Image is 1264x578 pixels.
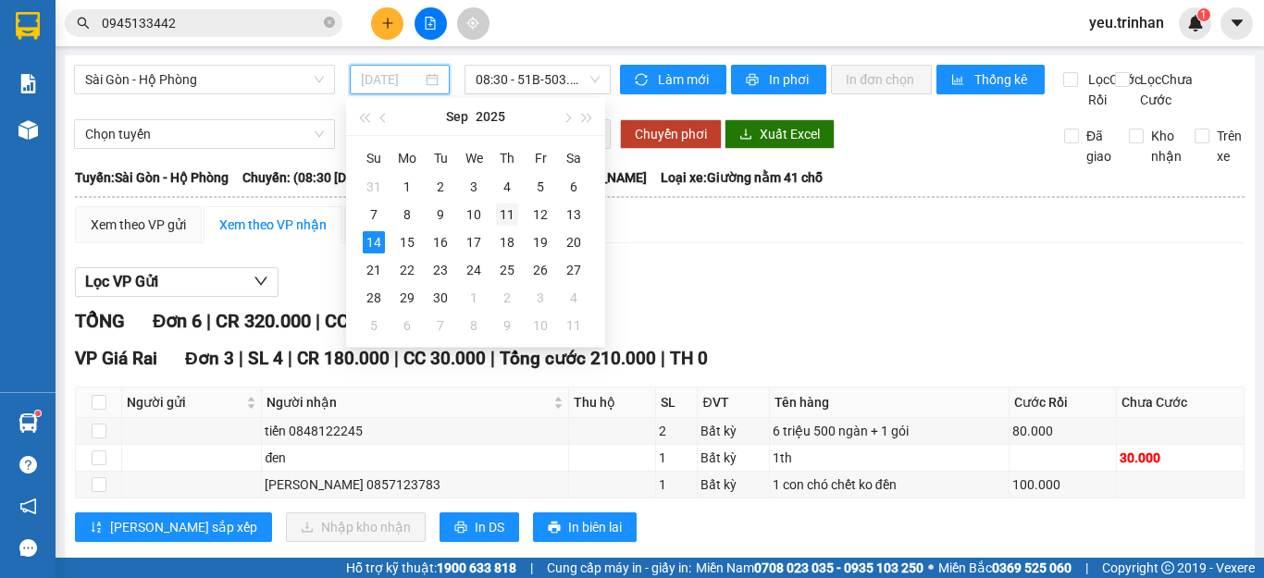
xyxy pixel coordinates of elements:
input: Tìm tên, số ĐT hoặc mã đơn [102,13,320,33]
div: tiến 0848122245 [265,421,564,441]
div: 29 [396,287,418,309]
div: 6 [396,314,418,337]
td: 2025-10-01 [457,284,490,312]
span: Lọc VP Gửi [85,270,158,293]
td: 2025-10-07 [424,312,457,339]
div: 22 [396,259,418,281]
div: 1 [659,474,694,495]
span: | [206,310,211,332]
td: 2025-10-02 [490,284,524,312]
div: 21 [363,259,385,281]
div: Xem theo VP gửi [91,215,186,235]
th: Tên hàng [770,387,1010,418]
span: printer [548,521,561,535]
th: Chưa Cước [1117,387,1245,418]
div: 7 [429,314,452,337]
td: 2025-09-08 [390,201,424,228]
td: 2025-09-01 [390,173,424,201]
span: CR 180.000 [297,348,390,369]
span: Trên xe [1209,126,1249,166]
td: 2025-09-26 [524,256,557,284]
span: CC 30.000 [403,348,486,369]
button: caret-down [1221,7,1253,40]
button: Sep [446,98,468,135]
td: 2025-10-05 [357,312,390,339]
span: SL 4 [248,348,283,369]
td: 2025-09-20 [557,228,590,256]
td: 2025-09-17 [457,228,490,256]
span: [PERSON_NAME] sắp xếp [110,517,257,537]
th: Cước Rồi [1010,387,1117,418]
td: 2025-09-16 [424,228,457,256]
span: Chọn tuyến [85,120,324,148]
span: close-circle [324,15,335,32]
img: solution-icon [19,74,38,93]
div: 4 [563,287,585,309]
div: 1 [659,448,694,468]
input: 14/09/2025 [361,69,422,90]
span: Loại xe: Giường nằm 41 chỗ [661,167,823,188]
th: Tu [424,143,457,173]
td: 2025-10-06 [390,312,424,339]
span: Lọc Chưa Cước [1133,69,1196,110]
div: 3 [463,176,485,198]
td: 2025-09-27 [557,256,590,284]
div: 3 [529,287,551,309]
div: Bất kỳ [700,421,765,441]
span: | [288,348,292,369]
button: printerIn DS [440,512,519,542]
div: 14 [363,231,385,253]
span: TỔNG [75,310,125,332]
td: 2025-10-08 [457,312,490,339]
span: Kho nhận [1144,126,1189,166]
sup: 1 [1197,8,1210,21]
span: Người nhận [266,392,549,412]
div: Bất kỳ [700,448,765,468]
td: 2025-09-12 [524,201,557,228]
span: printer [746,73,762,88]
div: 6 [563,176,585,198]
td: 2025-09-30 [424,284,457,312]
div: 11 [496,203,518,226]
span: Thống kê [974,69,1030,90]
div: 2 [429,176,452,198]
td: 2025-09-10 [457,201,490,228]
span: Đơn 3 [185,348,234,369]
span: Lọc Cước Rồi [1081,69,1144,110]
div: 27 [563,259,585,281]
th: Su [357,143,390,173]
th: Thu hộ [569,387,656,418]
td: 2025-09-21 [357,256,390,284]
span: | [316,310,320,332]
div: 28 [363,287,385,309]
div: 30 [429,287,452,309]
td: 2025-09-06 [557,173,590,201]
td: 2025-09-09 [424,201,457,228]
span: Làm mới [658,69,712,90]
div: 8 [463,314,485,337]
div: 10 [463,203,485,226]
span: Chuyến: (08:30 [DATE]) [242,167,378,188]
div: 16 [429,231,452,253]
div: 1 con chó chết ko đền [773,474,1006,495]
td: 2025-09-15 [390,228,424,256]
span: aim [466,17,479,30]
span: search [77,17,90,30]
strong: 0369 525 060 [992,560,1072,575]
div: 5 [529,176,551,198]
div: 26 [529,259,551,281]
span: plus [381,17,394,30]
td: 2025-10-10 [524,312,557,339]
span: ⚪️ [928,564,934,572]
div: 12 [529,203,551,226]
span: In DS [475,517,504,537]
button: sort-ascending[PERSON_NAME] sắp xếp [75,512,272,542]
div: 80.000 [1012,421,1113,441]
span: 08:30 - 51B-503.15 [476,66,600,93]
span: sync [635,73,651,88]
div: 1 [463,287,485,309]
button: downloadXuất Excel [725,119,835,149]
strong: 1900 633 818 [437,560,516,575]
button: plus [371,7,403,40]
td: 2025-10-03 [524,284,557,312]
